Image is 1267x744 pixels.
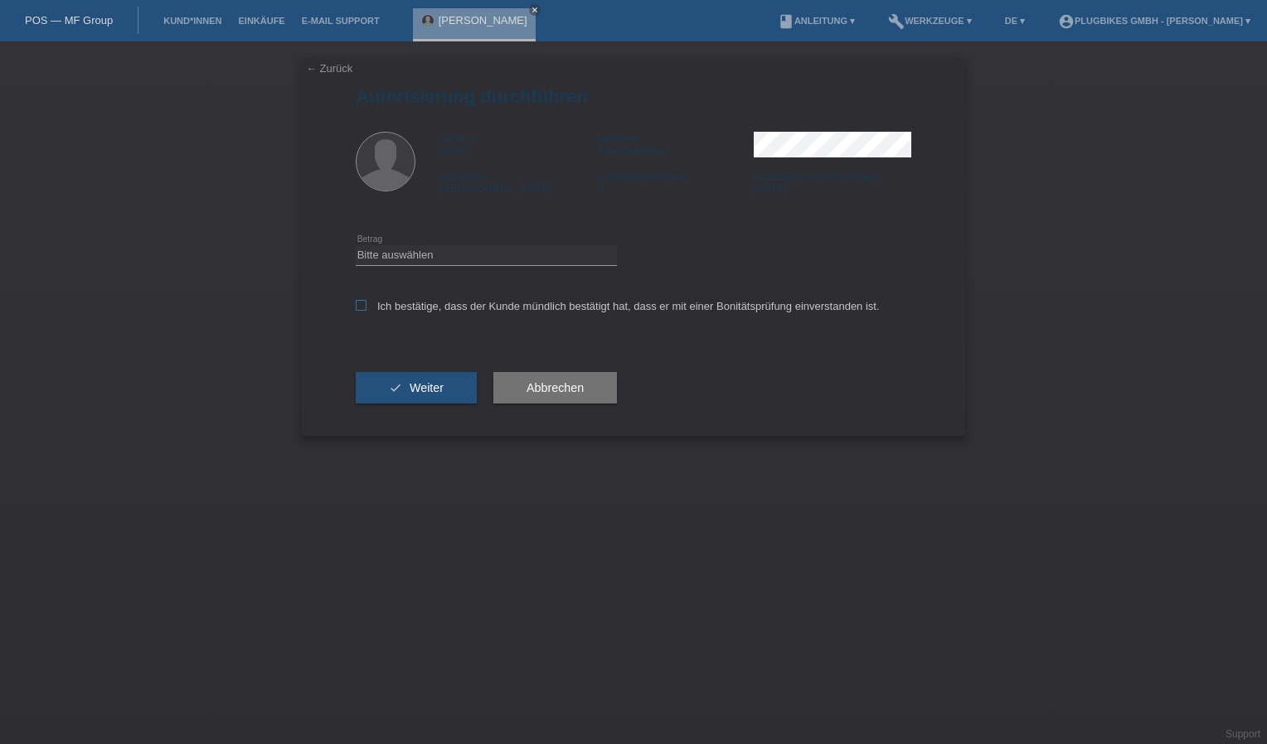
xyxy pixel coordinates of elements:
[1050,16,1259,26] a: account_circlePlugBikes GmbH - [PERSON_NAME] ▾
[439,133,475,143] span: Vorname
[1058,13,1075,30] i: account_circle
[997,16,1033,26] a: DE ▾
[596,132,754,157] div: Thavanantham
[1226,728,1260,740] a: Support
[230,16,293,26] a: Einkäufe
[493,372,617,403] button: Abbrechen
[155,16,230,26] a: Kund*innen
[356,300,880,312] label: Ich bestätige, dass der Kunde mündlich bestätigt hat, dass er mit einer Bonitätsprüfung einversta...
[529,4,541,16] a: close
[356,86,911,107] h1: Autorisierung durchführen
[25,14,113,27] a: POS — MF Group
[389,381,402,394] i: check
[294,16,388,26] a: E-Mail Support
[410,381,444,394] span: Weiter
[527,381,584,394] span: Abbrechen
[754,170,911,195] div: [DATE]
[439,14,527,27] a: [PERSON_NAME]
[531,6,539,14] i: close
[439,132,596,157] div: Vinoth
[880,16,980,26] a: buildWerkzeuge ▾
[439,170,596,195] div: [GEOGRAPHIC_DATA]
[769,16,863,26] a: bookAnleitung ▾
[778,13,794,30] i: book
[754,172,882,181] span: Einreisedatum gemäss Ausweis
[888,13,905,30] i: build
[439,172,484,181] span: Nationalität
[596,170,754,195] div: C
[596,172,687,181] span: Aufenthaltsbewilligung
[356,372,477,403] button: check Weiter
[596,133,640,143] span: Nachname
[306,62,352,75] a: ← Zurück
